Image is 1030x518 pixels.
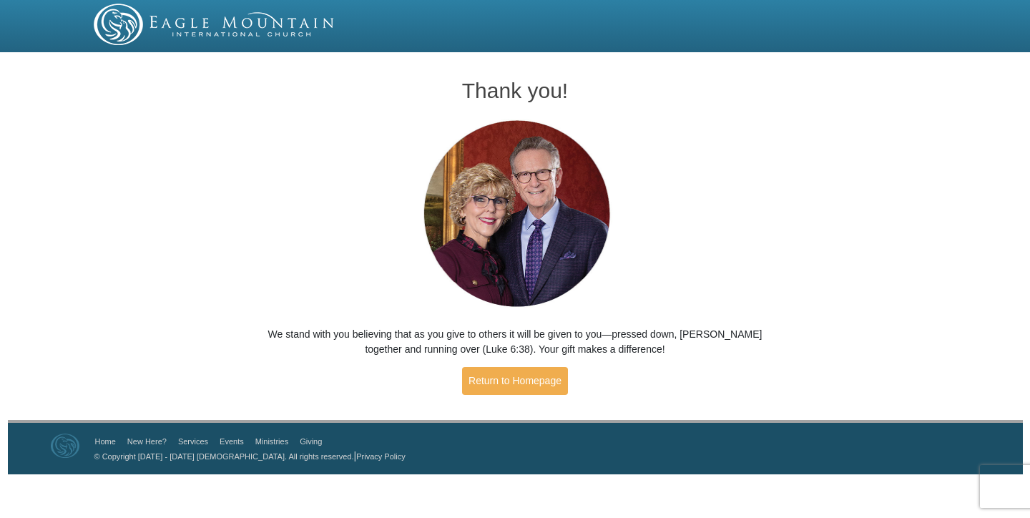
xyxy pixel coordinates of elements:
[51,434,79,458] img: Eagle Mountain International Church
[265,327,765,357] p: We stand with you believing that as you give to others it will be given to you—pressed down, [PER...
[410,116,621,313] img: Pastors George and Terri Pearsons
[94,4,335,45] img: EMIC
[94,452,354,461] a: © Copyright [DATE] - [DATE] [DEMOGRAPHIC_DATA]. All rights reserved.
[127,437,167,446] a: New Here?
[356,452,405,461] a: Privacy Policy
[300,437,322,446] a: Giving
[95,437,116,446] a: Home
[265,79,765,102] h1: Thank you!
[220,437,244,446] a: Events
[462,367,568,395] a: Return to Homepage
[178,437,208,446] a: Services
[89,449,406,464] p: |
[255,437,288,446] a: Ministries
